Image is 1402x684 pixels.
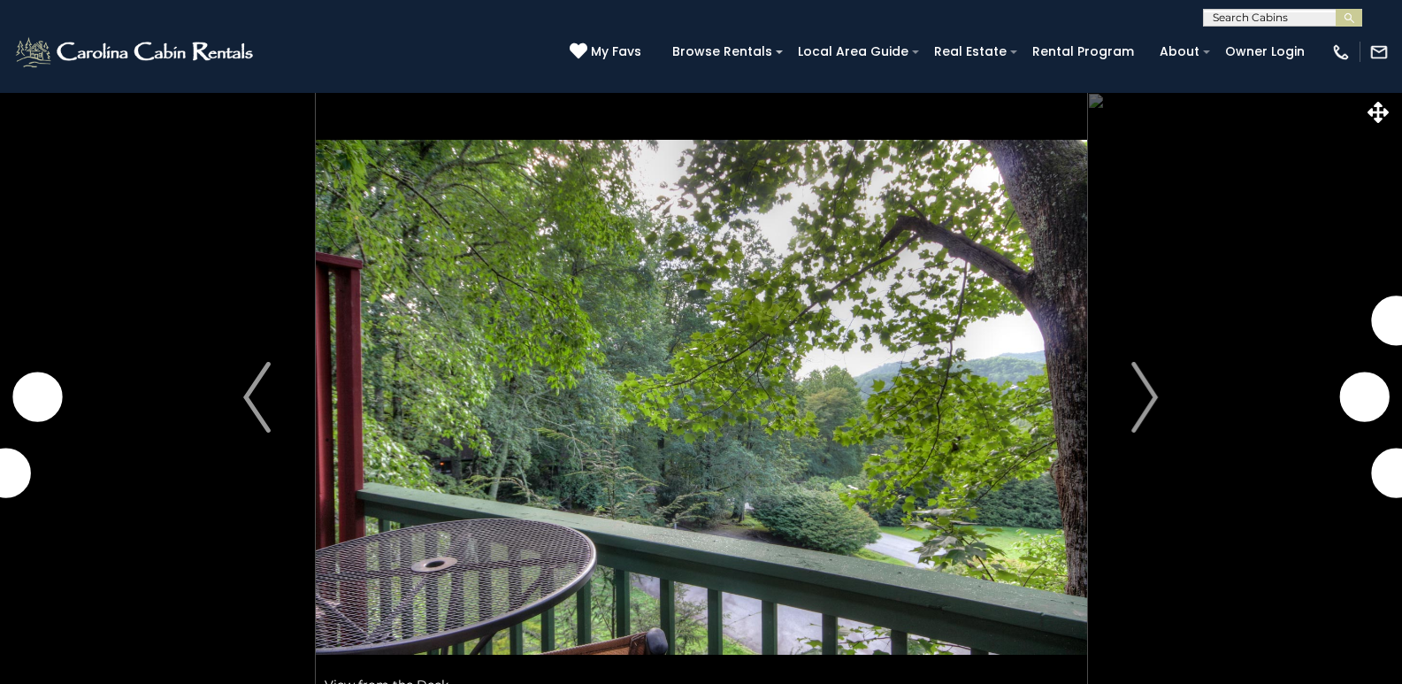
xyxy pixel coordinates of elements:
[1131,362,1158,433] img: arrow
[13,35,258,70] img: White-1-2.png
[1216,38,1314,65] a: Owner Login
[570,42,646,62] a: My Favs
[1151,38,1208,65] a: About
[925,38,1015,65] a: Real Estate
[1331,42,1351,62] img: phone-regular-white.png
[591,42,641,61] span: My Favs
[1369,42,1389,62] img: mail-regular-white.png
[243,362,270,433] img: arrow
[1023,38,1143,65] a: Rental Program
[789,38,917,65] a: Local Area Guide
[663,38,781,65] a: Browse Rentals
